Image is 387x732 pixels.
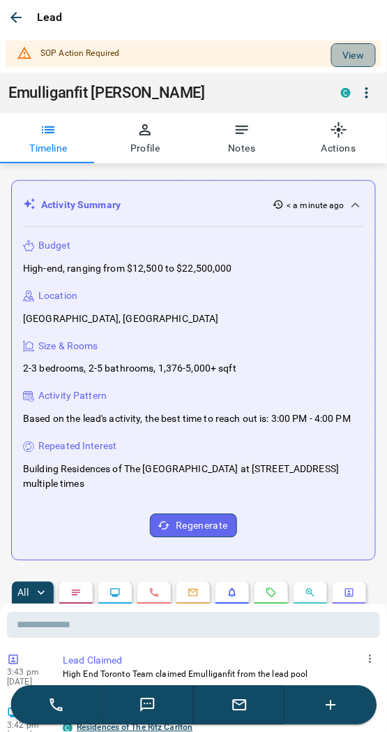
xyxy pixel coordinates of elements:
[287,199,344,212] p: < a minute ago
[40,41,119,67] div: SOP Action Required
[23,312,219,326] p: [GEOGRAPHIC_DATA], [GEOGRAPHIC_DATA]
[266,587,277,599] svg: Requests
[23,362,236,376] p: 2-3 bedrooms, 2-5 bathrooms, 1,376-5,000+ sqft
[63,668,374,681] p: High End Toronto Team claimed Emulliganfit from the lead pool
[23,412,351,427] p: Based on the lead's activity, the best time to reach out is: 3:00 PM - 4:00 PM
[188,587,199,599] svg: Emails
[38,439,116,454] p: Repeated Interest
[194,113,291,163] button: Notes
[8,84,320,102] h1: Emulliganfit [PERSON_NAME]
[17,588,29,598] p: All
[23,462,364,492] p: Building Residences of The [GEOGRAPHIC_DATA] at [STREET_ADDRESS] multiple times
[38,389,107,404] p: Activity Pattern
[344,587,355,599] svg: Agent Actions
[305,587,316,599] svg: Opportunities
[97,113,194,163] button: Profile
[150,514,237,538] button: Regenerate
[331,43,376,67] button: View
[149,587,160,599] svg: Calls
[23,192,364,218] div: Activity Summary< a minute ago
[7,668,49,678] p: 3:43 pm
[227,587,238,599] svg: Listing Alerts
[37,9,63,26] p: Lead
[341,88,351,98] div: condos.ca
[23,261,232,276] p: High-end, ranging from $12,500 to $22,500,000
[41,198,121,212] p: Activity Summary
[38,339,98,353] p: Size & Rooms
[70,587,82,599] svg: Notes
[290,113,387,163] button: Actions
[38,238,70,253] p: Budget
[38,288,77,303] p: Location
[109,587,121,599] svg: Lead Browsing Activity
[63,654,374,668] p: Lead Claimed
[7,678,49,687] p: [DATE]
